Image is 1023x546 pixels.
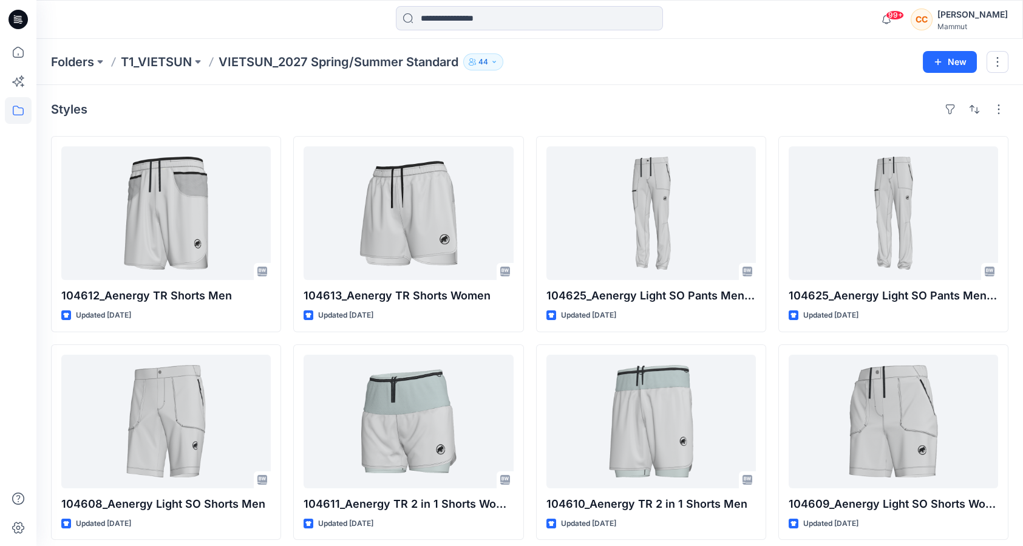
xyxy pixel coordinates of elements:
p: 44 [478,55,488,69]
a: 104625_Aenergy Light SO Pants Men_ATH [546,146,756,280]
p: Updated [DATE] [76,517,131,530]
p: Updated [DATE] [803,517,858,530]
p: 104625_Aenergy Light SO Pants Men_REG [789,287,998,304]
p: 104613_Aenergy TR Shorts Women [304,287,513,304]
button: 44 [463,53,503,70]
button: New [923,51,977,73]
a: 104625_Aenergy Light SO Pants Men_REG [789,146,998,280]
p: 104611_Aenergy TR 2 in 1 Shorts Women [304,496,513,513]
a: 104608_Aenergy Light SO Shorts Men [61,355,271,488]
p: Updated [DATE] [561,309,616,322]
a: 104613_Aenergy TR Shorts Women [304,146,513,280]
div: [PERSON_NAME] [937,7,1008,22]
a: 104609_Aenergy Light SO Shorts Women [789,355,998,488]
p: 104625_Aenergy Light SO Pants Men_ATH [546,287,756,304]
a: 104611_Aenergy TR 2 in 1 Shorts Women [304,355,513,488]
p: Updated [DATE] [803,309,858,322]
p: 104609_Aenergy Light SO Shorts Women [789,496,998,513]
p: 104612_Aenergy TR Shorts Men [61,287,271,304]
p: Updated [DATE] [561,517,616,530]
a: Folders [51,53,94,70]
p: Updated [DATE] [318,517,373,530]
div: CC [911,9,933,30]
p: Updated [DATE] [318,309,373,322]
h4: Styles [51,102,87,117]
a: 104612_Aenergy TR Shorts Men [61,146,271,280]
span: 99+ [886,10,904,20]
p: VIETSUN_2027 Spring/Summer Standard [219,53,458,70]
a: T1_VIETSUN [121,53,192,70]
div: Mammut [937,22,1008,31]
p: Updated [DATE] [76,309,131,322]
p: 104608_Aenergy Light SO Shorts Men [61,496,271,513]
p: 104610_Aenergy TR 2 in 1 Shorts Men [546,496,756,513]
a: 104610_Aenergy TR 2 in 1 Shorts Men [546,355,756,488]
